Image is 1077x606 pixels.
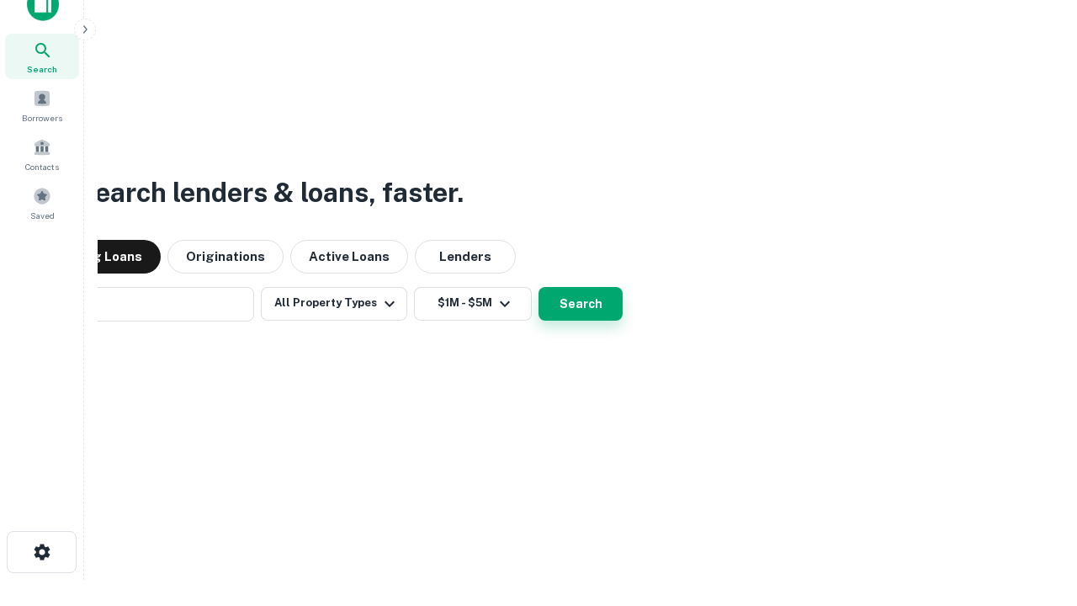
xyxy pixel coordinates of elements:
[27,62,57,76] span: Search
[5,131,79,177] a: Contacts
[77,173,464,213] h3: Search lenders & loans, faster.
[30,209,55,222] span: Saved
[290,240,408,274] button: Active Loans
[25,160,59,173] span: Contacts
[22,111,62,125] span: Borrowers
[5,180,79,226] a: Saved
[261,287,407,321] button: All Property Types
[538,287,623,321] button: Search
[414,287,532,321] button: $1M - $5M
[993,471,1077,552] iframe: Chat Widget
[5,34,79,79] a: Search
[5,82,79,128] a: Borrowers
[415,240,516,274] button: Lenders
[167,240,284,274] button: Originations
